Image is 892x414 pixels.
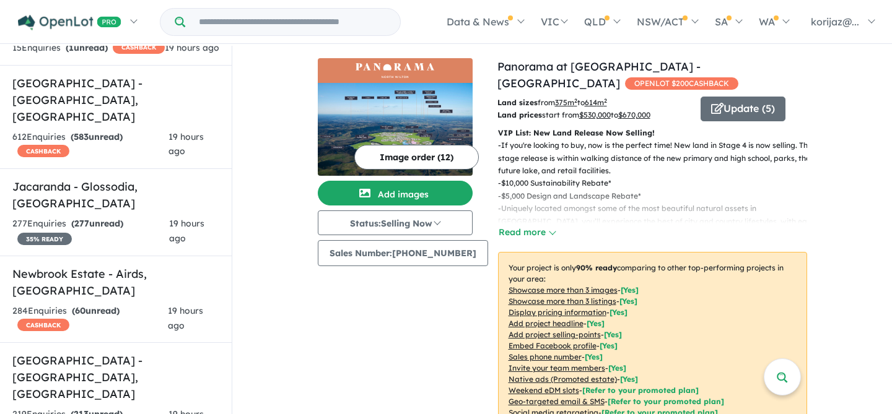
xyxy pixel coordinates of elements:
[585,98,607,107] u: 614 m
[498,177,817,189] p: - $10,000 Sustainability Rebate*
[509,374,617,384] u: Native ads (Promoted estate)
[318,58,473,176] a: Panorama at North Wilton Estate - Wilton LogoPanorama at North Wilton Estate - Wilton
[701,97,785,121] button: Update (5)
[610,308,627,317] span: [ Yes ]
[12,41,165,56] div: 15 Enquir ies
[71,218,123,229] strong: ( unread)
[577,98,607,107] span: to
[12,178,219,212] h5: Jacaranda - Glossodia , [GEOGRAPHIC_DATA]
[18,15,121,30] img: Openlot PRO Logo White
[498,127,807,139] p: VIP List: New Land Release Now Selling!
[625,77,738,90] span: OPENLOT $ 200 CASHBACK
[66,42,108,53] strong: ( unread)
[585,352,603,361] span: [ Yes ]
[619,296,637,306] span: [ Yes ]
[12,265,219,299] h5: Newbrook Estate - Airds , [GEOGRAPHIC_DATA]
[498,202,817,253] p: - Uniquely located amongst some of the most beautiful natural assets in [GEOGRAPHIC_DATA], you’ll...
[169,218,204,244] span: 19 hours ago
[17,319,69,331] span: CASHBACK
[113,41,165,54] span: CASHBACK
[509,319,584,328] u: Add project headline
[17,233,72,245] span: 35 % READY
[509,397,605,406] u: Geo-targeted email & SMS
[74,218,89,229] span: 277
[555,98,577,107] u: 375 m
[498,190,817,202] p: - $5,000 Design and Landscape Rebate*
[621,285,639,295] span: [ Yes ]
[71,131,123,142] strong: ( unread)
[168,131,204,157] span: 19 hours ago
[608,397,724,406] span: [Refer to your promoted plan]
[509,352,582,361] u: Sales phone number
[318,240,488,266] button: Sales Number:[PHONE_NUMBER]
[604,330,622,339] span: [ Yes ]
[12,304,168,334] div: 284 Enquir ies
[620,374,638,384] span: [Yes]
[509,363,605,373] u: Invite your team members
[17,145,69,157] span: CASHBACK
[497,59,701,90] a: Panorama at [GEOGRAPHIC_DATA] - [GEOGRAPHIC_DATA]
[318,181,473,205] button: Add images
[579,110,611,119] u: $ 530,000
[604,97,607,104] sup: 2
[509,285,618,295] u: Showcase more than 3 images
[600,341,618,350] span: [ Yes ]
[12,217,169,246] div: 277 Enquir ies
[497,109,691,121] p: start from
[323,63,468,78] img: Panorama at North Wilton Estate - Wilton Logo
[509,386,579,395] u: Weekend eDM slots
[318,210,473,235] button: Status:Selling Now
[618,110,650,119] u: $ 670,000
[497,98,538,107] b: Land sizes
[12,352,219,402] h5: [GEOGRAPHIC_DATA] - [GEOGRAPHIC_DATA] , [GEOGRAPHIC_DATA]
[168,305,203,331] span: 19 hours ago
[12,130,168,160] div: 612 Enquir ies
[576,263,617,272] b: 90 % ready
[611,110,650,119] span: to
[12,75,219,125] h5: [GEOGRAPHIC_DATA] - [GEOGRAPHIC_DATA] , [GEOGRAPHIC_DATA]
[75,305,85,316] span: 60
[509,308,606,317] u: Display pricing information
[497,97,691,109] p: from
[72,305,120,316] strong: ( unread)
[574,97,577,104] sup: 2
[165,42,219,53] span: 19 hours ago
[354,145,479,170] button: Image order (12)
[188,9,398,35] input: Try estate name, suburb, builder or developer
[498,225,556,239] button: Read more
[509,296,616,306] u: Showcase more than 3 listings
[509,341,597,350] u: Embed Facebook profile
[587,319,605,328] span: [ Yes ]
[509,330,601,339] u: Add project selling-points
[318,83,473,176] img: Panorama at North Wilton Estate - Wilton
[582,386,699,395] span: [Refer to your promoted plan]
[497,110,542,119] b: Land prices
[498,139,817,177] p: - If you're looking to buy, now is the perfect time! New land in Stage 4 is now selling. This sta...
[69,42,74,53] span: 1
[608,363,626,373] span: [ Yes ]
[74,131,89,142] span: 583
[811,15,859,28] span: korijaz@...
